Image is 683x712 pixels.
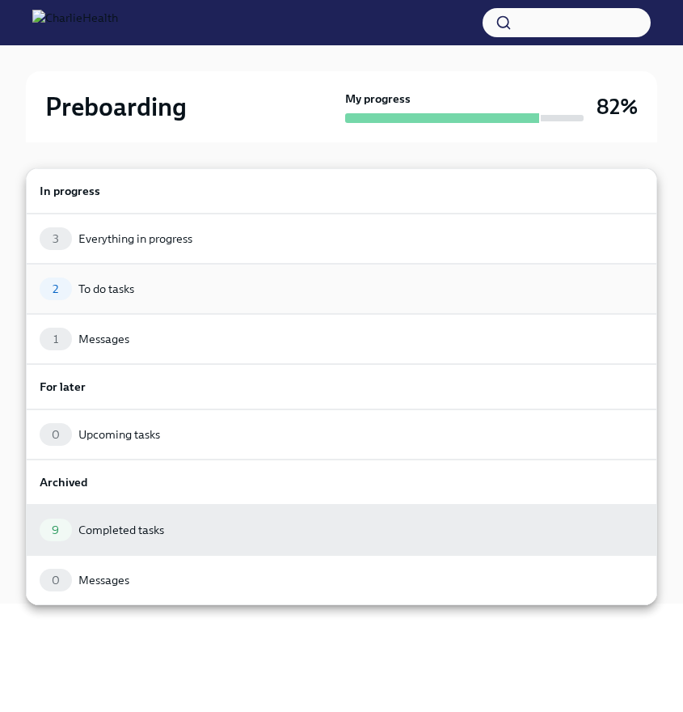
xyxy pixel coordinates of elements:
[40,473,643,491] h6: Archived
[26,264,657,314] a: 2To do tasks
[78,426,160,443] div: Upcoming tasks
[40,182,643,200] h6: In progress
[26,314,657,364] a: 1Messages
[42,574,70,587] span: 0
[26,214,657,264] a: 3Everything in progress
[78,572,129,588] div: Messages
[78,281,134,297] div: To do tasks
[78,331,129,347] div: Messages
[42,524,69,536] span: 9
[42,429,70,441] span: 0
[43,283,68,295] span: 2
[26,555,657,605] a: 0Messages
[44,333,68,345] span: 1
[78,231,192,247] div: Everything in progress
[26,168,657,214] a: In progress
[26,364,657,409] a: For later
[26,409,657,460] a: 0Upcoming tasks
[43,233,69,245] span: 3
[78,522,164,538] div: Completed tasks
[26,505,657,555] a: 9Completed tasks
[26,460,657,505] a: Archived
[40,378,643,396] h6: For later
